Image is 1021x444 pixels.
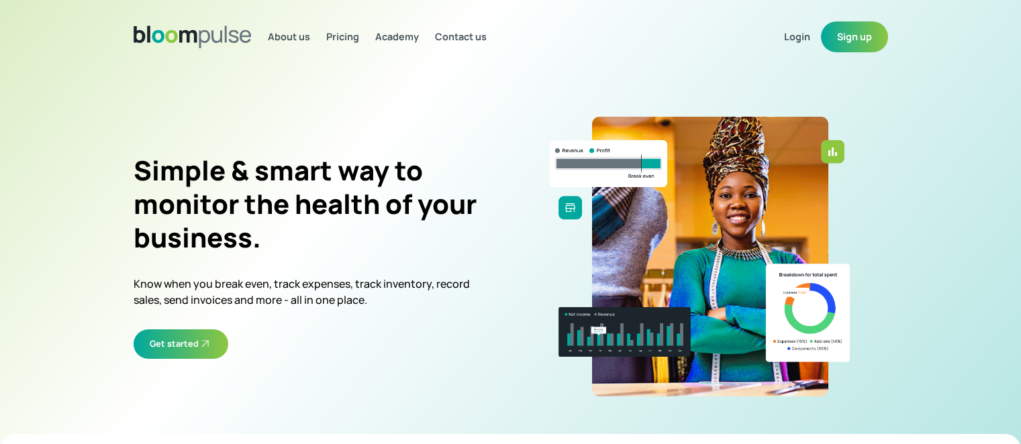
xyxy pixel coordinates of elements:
h2: Simple & smart way to monitor the health of your business. [134,154,489,254]
a: Login [784,30,821,44]
span: Pricing [326,30,359,43]
button: Sign up [821,21,888,52]
a: About us [268,30,310,44]
span: About us [268,30,310,43]
img: Bloom Logo [134,25,252,48]
a: Contact us [435,30,487,44]
button: Get started [134,329,228,359]
p: Know when you break even, track expenses, track inventory, record sales, send invoices and more -... [134,276,489,308]
span: Login [784,30,810,43]
a: Pricing [326,30,359,44]
a: Academy [375,30,419,44]
span: Academy [375,30,419,43]
span: Contact us [435,30,487,43]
